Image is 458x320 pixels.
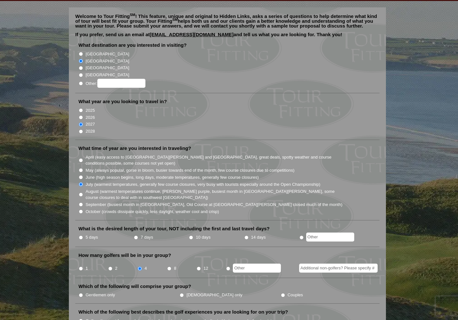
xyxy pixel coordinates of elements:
[86,65,129,71] label: [GEOGRAPHIC_DATA]
[86,58,129,64] label: [GEOGRAPHIC_DATA]
[86,265,88,272] label: 1
[78,98,167,105] label: What year are you looking to travel in?
[86,128,95,135] label: 2028
[86,209,219,215] label: October (crowds dissipate quickly, less daylight, weather cool and crisp)
[86,51,129,57] label: [GEOGRAPHIC_DATA]
[78,252,171,258] label: How many golfers will be in your group?
[115,265,117,272] label: 2
[78,283,191,290] label: Which of the following will comprise your group?
[174,265,176,272] label: 8
[86,181,320,188] label: July (warmest temperatures, generally few course closures, very busy with tourists especially aro...
[86,114,95,121] label: 2026
[86,234,98,241] label: 5 days
[97,79,145,88] input: Other:
[251,234,266,241] label: 14 days
[86,154,343,167] label: April (easy access to [GEOGRAPHIC_DATA][PERSON_NAME] and [GEOGRAPHIC_DATA], great deals, spotty w...
[78,309,288,315] label: Which of the following best describes the golf experiences you are looking for on your trip?
[141,234,153,241] label: 7 days
[86,72,129,78] label: [GEOGRAPHIC_DATA]
[86,167,294,174] label: May (always popular, gorse in bloom, busier towards end of the month, few course closures due to ...
[203,265,208,272] label: 12
[78,42,187,48] label: What destination are you interested in visiting?
[306,233,354,242] input: Other
[196,234,211,241] label: 10 days
[86,201,342,208] label: September (busiest month in [GEOGRAPHIC_DATA], Old Course at [GEOGRAPHIC_DATA][PERSON_NAME] close...
[187,292,242,298] label: [DEMOGRAPHIC_DATA] only
[86,79,145,88] label: Other:
[150,32,234,37] a: [EMAIL_ADDRESS][DOMAIN_NAME]
[86,107,95,114] label: 2025
[144,265,147,272] label: 4
[172,18,178,21] sup: SM
[86,188,343,201] label: August (warmest temperatures continue, [PERSON_NAME] purple, busiest month in [GEOGRAPHIC_DATA][P...
[130,13,135,17] sup: SM
[233,264,281,273] input: Other
[288,292,303,298] label: Couples
[299,264,378,273] input: Additional non-golfers? Please specify #
[86,292,115,298] label: Gentlemen only
[86,174,259,181] label: June (high season begins, long days, moderate temperatures, generally few course closures)
[75,14,380,28] p: Welcome to Tour Fitting ! This feature, unique and original to Hidden Links, asks a series of que...
[75,32,380,42] p: If you prefer, send us an email at and tell us what you are looking for. Thank you!
[86,121,95,127] label: 2027
[78,226,270,232] label: What is the desired length of your tour, NOT including the first and last travel days?
[78,145,191,152] label: What time of year are you interested in traveling?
